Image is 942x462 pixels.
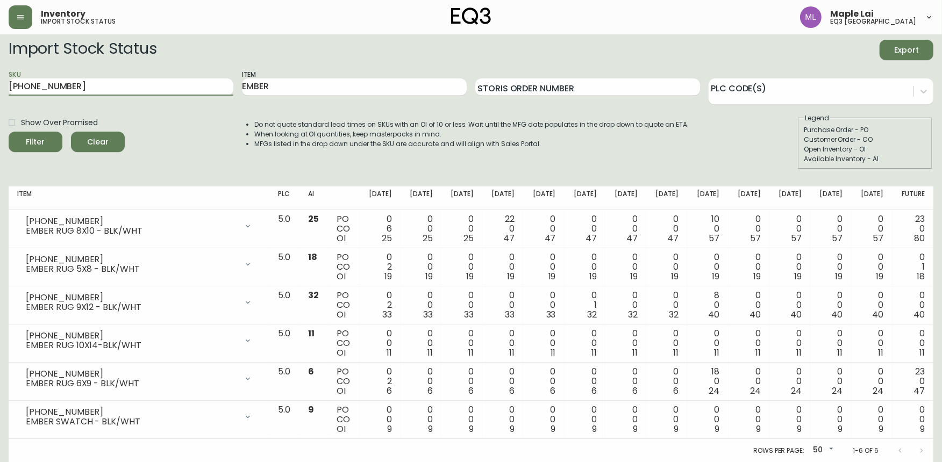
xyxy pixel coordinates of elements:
div: 0 0 [614,405,638,434]
span: 19 [548,270,556,283]
th: [DATE] [482,186,523,210]
span: 47 [586,232,597,244]
span: 40 [790,308,802,321]
span: 25 [382,232,392,244]
span: 47 [503,232,515,244]
span: 9 [920,423,925,435]
div: PO CO [337,367,351,396]
div: 0 0 [860,329,883,358]
span: 9 [510,423,515,435]
span: 24 [750,385,761,397]
div: 0 0 [901,405,925,434]
span: 6 [387,385,392,397]
span: 40 [750,308,761,321]
span: 47 [914,385,925,397]
div: [PHONE_NUMBER] [26,293,237,302]
p: Rows per page: [753,446,804,456]
div: EMBER RUG 9X12 - BLK/WHT [26,302,237,312]
span: 6 [591,385,597,397]
div: EMBER RUG 10X14-BLK/WHT [26,341,237,350]
span: 24 [873,385,884,397]
div: 0 0 [409,252,433,281]
span: 19 [712,270,720,283]
div: 0 0 [819,291,843,320]
div: 0 0 [491,367,515,396]
span: Clear [80,135,116,149]
span: 6 [468,385,474,397]
span: 19 [753,270,761,283]
span: 6 [509,385,515,397]
th: [DATE] [769,186,810,210]
span: 19 [466,270,474,283]
div: 18 0 [696,367,719,396]
div: 0 0 [778,405,802,434]
span: 19 [835,270,843,283]
div: 0 0 [696,405,719,434]
span: 19 [671,270,679,283]
span: 33 [382,308,392,321]
span: Show Over Promised [21,117,98,128]
div: 0 0 [532,214,555,243]
th: [DATE] [523,186,564,210]
div: [PHONE_NUMBER]EMBER RUG 5X8 - BLK/WHT [17,252,261,276]
div: EMBER RUG 5X8 - BLK/WHT [26,264,237,274]
th: [DATE] [359,186,400,210]
span: 9 [469,423,474,435]
th: AI [299,186,328,210]
div: 0 0 [409,214,433,243]
div: 0 0 [737,214,761,243]
span: 19 [507,270,515,283]
span: 9 [633,423,638,435]
span: 19 [794,270,802,283]
div: 0 0 [491,405,515,434]
div: 0 0 [655,367,679,396]
div: EMBER RUG 8X10 - BLK/WHT [26,226,237,236]
span: 40 [831,308,843,321]
button: Clear [71,132,125,152]
td: 5.0 [269,286,299,324]
div: [PHONE_NUMBER] [26,216,237,226]
div: 0 0 [778,214,802,243]
span: 18 [308,251,317,263]
div: 0 0 [450,405,474,434]
span: 25 [463,232,474,244]
span: 11 [387,346,392,359]
span: 33 [464,308,474,321]
img: 61e28cffcf8cc9f4e300d877dd684943 [800,6,822,28]
span: OI [337,423,346,435]
span: 11 [468,346,474,359]
div: 0 2 [368,367,391,396]
div: 0 0 [573,367,597,396]
div: 0 0 [532,367,555,396]
div: 22 0 [491,214,515,243]
div: PO CO [337,291,351,320]
div: 0 0 [532,252,555,281]
span: 57 [750,232,761,244]
div: 0 0 [614,291,638,320]
span: 80 [914,232,925,244]
span: 11 [551,346,556,359]
span: 18 [917,270,925,283]
div: [PHONE_NUMBER]EMBER RUG 9X12 - BLK/WHT [17,291,261,314]
span: 9 [387,423,392,435]
div: 0 0 [819,367,843,396]
div: 0 0 [368,329,391,358]
span: 24 [791,385,802,397]
div: 0 0 [860,291,883,320]
div: 8 0 [696,291,719,320]
td: 5.0 [269,363,299,401]
div: [PHONE_NUMBER]EMBER RUG 10X14-BLK/WHT [17,329,261,352]
span: 9 [715,423,720,435]
span: Maple Lai [830,10,874,18]
div: [PHONE_NUMBER]EMBER RUG 6X9 - BLK/WHT [17,367,261,391]
legend: Legend [804,113,830,123]
img: logo [451,8,491,25]
span: 11 [837,346,843,359]
div: Available Inventory - AI [804,154,926,164]
div: 0 0 [901,329,925,358]
span: 11 [632,346,638,359]
span: 25 [423,232,433,244]
span: 47 [667,232,679,244]
div: 0 0 [819,252,843,281]
div: 0 0 [409,291,433,320]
